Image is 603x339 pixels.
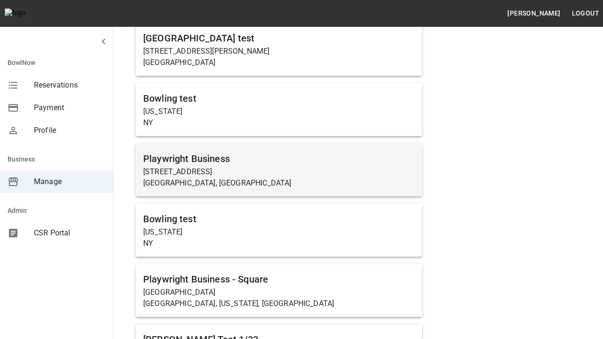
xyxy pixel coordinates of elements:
span: Payment [34,102,106,113]
span: Profile [34,125,106,136]
p: [STREET_ADDRESS] [143,166,415,178]
p: [US_STATE] [143,106,415,117]
p: [GEOGRAPHIC_DATA] [143,287,415,298]
span: Manage [34,176,106,187]
span: Reservations [34,80,106,91]
p: [GEOGRAPHIC_DATA], [GEOGRAPHIC_DATA] [143,178,415,189]
h6: Playwright Business [143,151,415,166]
p: NY [143,117,415,129]
span: CSR Portal [34,227,106,239]
p: [STREET_ADDRESS][PERSON_NAME] [143,46,415,57]
img: logo [5,8,57,18]
button: [PERSON_NAME] [504,5,564,22]
p: [US_STATE] [143,226,415,238]
h6: Bowling test [143,91,415,106]
button: Logout [568,5,603,22]
h6: Bowling test [143,211,415,226]
p: [GEOGRAPHIC_DATA] [143,57,415,68]
p: [GEOGRAPHIC_DATA], [US_STATE], [GEOGRAPHIC_DATA] [143,298,415,309]
p: NY [143,238,415,249]
h6: [GEOGRAPHIC_DATA] test [143,31,415,46]
h6: Playwright Business - Square [143,272,415,287]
